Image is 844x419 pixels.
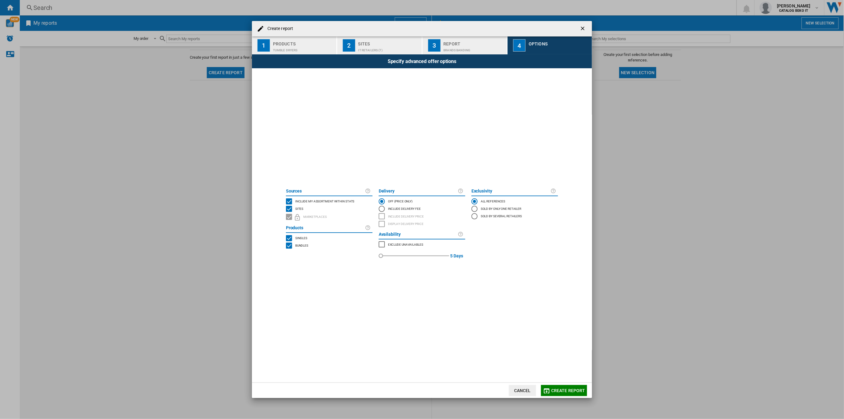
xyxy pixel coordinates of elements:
[337,36,422,54] button: 2 Sites IT Retailers (7)
[286,224,365,232] label: Products
[286,197,373,205] md-checkbox: INCLUDE MY SITE
[264,26,293,32] h4: Create report
[358,45,419,52] div: IT Retailers (7)
[551,388,585,393] span: Create report
[286,205,373,213] md-checkbox: SITES
[471,213,558,220] md-radio-button: Sold by several retailers
[379,197,465,205] md-radio-button: OFF (price only)
[286,213,373,221] md-checkbox: MARKETPLACES
[444,39,505,45] div: Report
[388,221,424,226] span: Display delivery price
[379,241,465,248] md-checkbox: MARKETPLACES
[388,242,423,246] span: Exclude unavailables
[541,385,587,396] button: Create report
[379,213,465,220] md-checkbox: INCLUDE DELIVERY PRICE
[513,39,526,52] div: 4
[295,235,307,240] span: Singles
[471,197,558,205] md-radio-button: All references
[471,188,551,195] label: Exclusivity
[295,243,308,247] span: Bundles
[252,21,592,398] md-dialog: Create report ...
[444,45,505,52] div: Brands banding
[258,39,270,52] div: 1
[381,248,449,263] md-slider: red
[508,36,592,54] button: 4 Options
[471,205,558,213] md-radio-button: Sold by only one retailer
[379,220,465,228] md-checkbox: SHOW DELIVERY PRICE
[577,23,590,35] button: getI18NText('BUTTONS.CLOSE_DIALOG')
[529,39,590,45] div: Options
[343,39,355,52] div: 2
[388,214,424,218] span: Include delivery price
[295,206,304,210] span: Sites
[303,214,327,218] span: Marketplaces
[273,45,334,52] div: Tumble dryers
[295,199,355,203] span: Include my assortment within stats
[252,36,337,54] button: 1 Products Tumble dryers
[428,39,441,52] div: 3
[286,188,365,195] label: Sources
[286,242,373,250] md-checkbox: BUNDLES
[379,188,458,195] label: Delivery
[450,248,463,263] label: 5 Days
[286,234,373,242] md-checkbox: SINGLE
[509,385,536,396] button: Cancel
[379,231,458,238] label: Availability
[252,54,592,68] div: Specify advanced offer options
[273,39,334,45] div: Products
[379,205,465,213] md-radio-button: Include Delivery Fee
[358,39,419,45] div: Sites
[423,36,508,54] button: 3 Report Brands banding
[580,25,587,33] ng-md-icon: getI18NText('BUTTONS.CLOSE_DIALOG')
